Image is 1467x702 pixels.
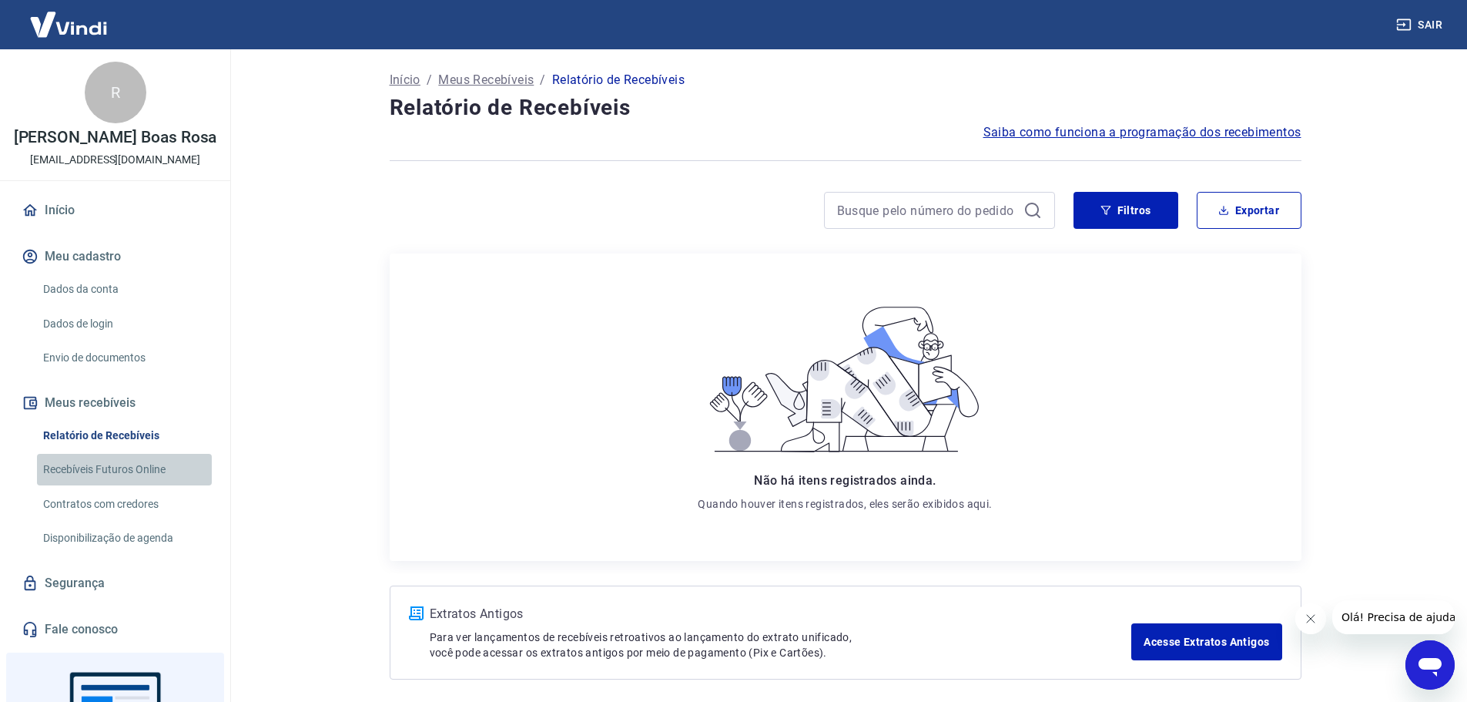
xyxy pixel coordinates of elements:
[18,240,212,274] button: Meu cadastro
[438,71,534,89] a: Meus Recebíveis
[37,308,212,340] a: Dados de login
[983,123,1301,142] a: Saiba como funciona a programação dos recebimentos
[37,489,212,520] a: Contratos com credores
[1405,640,1455,690] iframe: Botão para abrir a janela de mensagens
[37,522,212,554] a: Disponibilização de agenda
[18,1,119,48] img: Vindi
[837,199,1017,222] input: Busque pelo número do pedido
[1393,11,1449,39] button: Sair
[430,630,1132,660] p: Para ver lançamentos de recebíveis retroativos ao lançamento do extrato unificado, você pode aces...
[37,454,212,485] a: Recebíveis Futuros Online
[30,152,200,168] p: [EMAIL_ADDRESS][DOMAIN_NAME]
[18,193,212,227] a: Início
[18,613,212,647] a: Fale conosco
[1197,192,1301,229] button: Exportar
[1131,623,1281,660] a: Acesse Extratos Antigos
[540,71,545,89] p: /
[18,566,212,600] a: Segurança
[1073,192,1178,229] button: Filtros
[37,274,212,305] a: Dados da conta
[427,71,432,89] p: /
[754,473,936,488] span: Não há itens registrados ainda.
[37,420,212,452] a: Relatório de Recebíveis
[18,386,212,420] button: Meus recebíveis
[37,342,212,374] a: Envio de documentos
[552,71,685,89] p: Relatório de Recebíveis
[14,129,217,146] p: [PERSON_NAME] Boas Rosa
[390,92,1301,123] h4: Relatório de Recebíveis
[1295,603,1326,634] iframe: Fechar mensagem
[698,496,992,512] p: Quando houver itens registrados, eles serão exibidos aqui.
[1332,600,1455,634] iframe: Mensagem da empresa
[430,605,1132,623] p: Extratos Antigos
[85,62,146,123] div: R
[390,71,420,89] a: Início
[409,606,424,620] img: ícone
[9,11,129,23] span: Olá! Precisa de ajuda?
